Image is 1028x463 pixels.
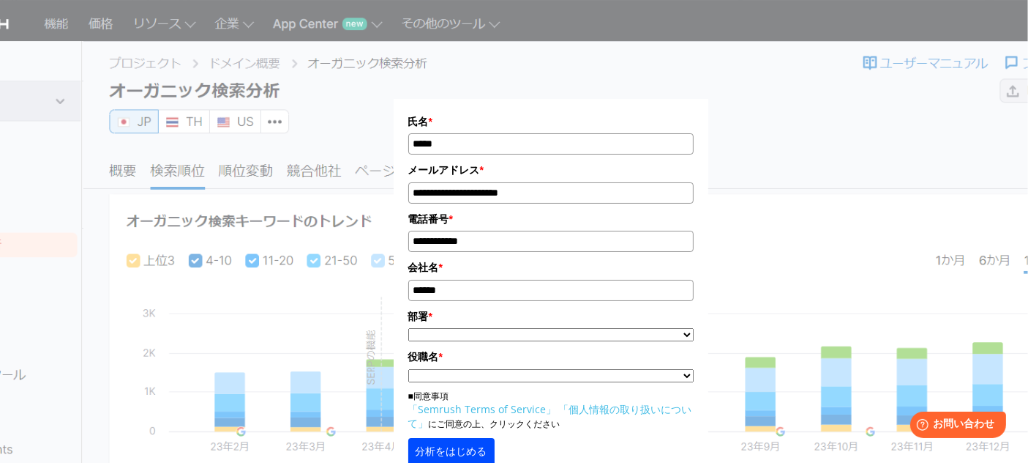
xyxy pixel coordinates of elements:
[408,162,694,178] label: メールアドレス
[408,211,694,227] label: 電話番号
[408,114,694,130] label: 氏名
[898,406,1012,447] iframe: Help widget launcher
[408,259,694,275] label: 会社名
[408,390,694,431] p: ■同意事項 にご同意の上、クリックください
[408,349,694,365] label: 役職名
[408,402,692,430] a: 「個人情報の取り扱いについて」
[408,308,694,325] label: 部署
[408,402,557,416] a: 「Semrush Terms of Service」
